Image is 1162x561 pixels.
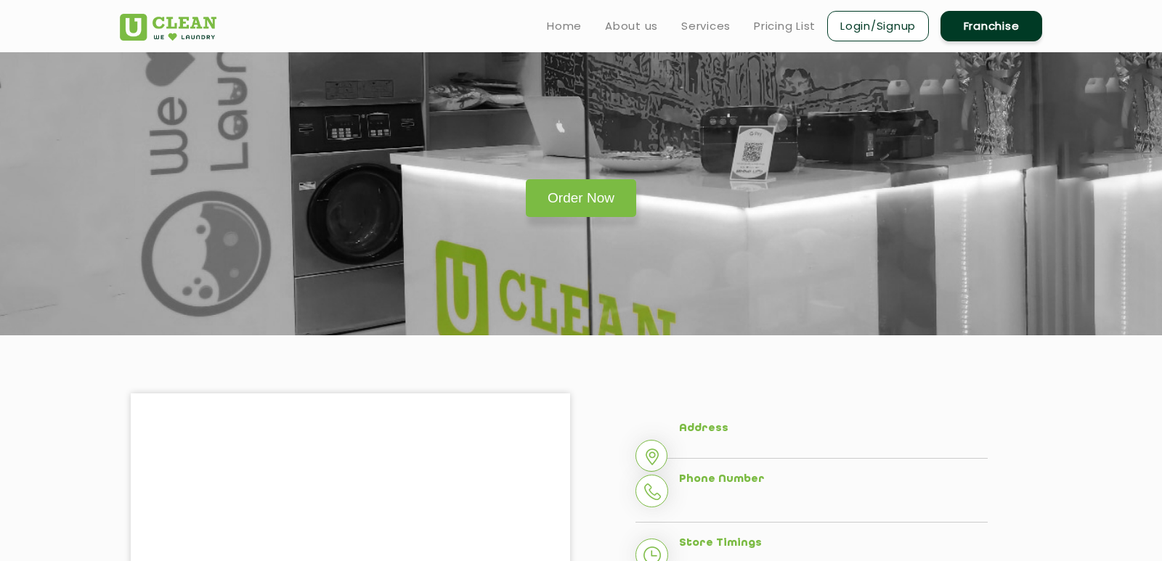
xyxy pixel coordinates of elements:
h5: Store Timings [679,537,988,550]
a: Pricing List [754,17,816,35]
img: UClean Laundry and Dry Cleaning [120,14,216,41]
a: Franchise [940,11,1042,41]
h5: Address [679,422,988,435]
h5: Phone Number [679,473,988,486]
a: Home [547,17,582,35]
a: Login/Signup [827,11,929,41]
a: About us [605,17,658,35]
a: Services [681,17,731,35]
a: Order Now [526,179,636,217]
